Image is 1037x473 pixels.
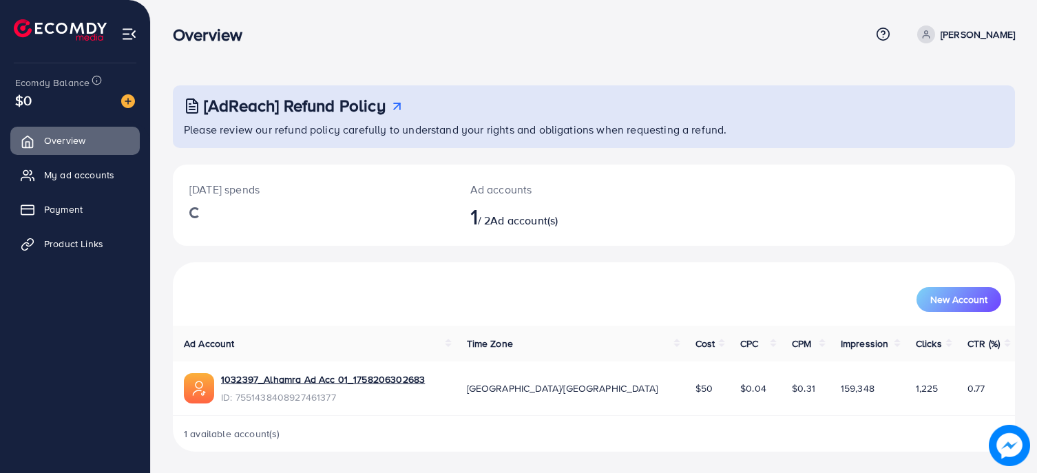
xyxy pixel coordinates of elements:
span: $0.31 [792,381,815,395]
span: Clicks [916,337,942,350]
span: $0 [15,90,32,110]
img: image [121,94,135,108]
span: Overview [44,134,85,147]
span: 1 [470,200,478,232]
span: 1 available account(s) [184,427,280,441]
span: Ecomdy Balance [15,76,90,90]
a: Product Links [10,230,140,257]
p: Please review our refund policy carefully to understand your rights and obligations when requesti... [184,121,1007,138]
span: CPM [792,337,811,350]
a: My ad accounts [10,161,140,189]
img: logo [14,19,107,41]
p: [PERSON_NAME] [941,26,1015,43]
h2: / 2 [470,203,648,229]
h3: Overview [173,25,253,45]
span: Payment [44,202,83,216]
span: 159,348 [841,381,874,395]
span: $0.04 [740,381,766,395]
img: image [989,425,1030,466]
span: Ad account(s) [490,213,558,228]
p: [DATE] spends [189,181,437,198]
span: Ad Account [184,337,235,350]
a: 1032397_Alhamra Ad Acc 01_1758206302683 [221,372,425,386]
span: CPC [740,337,758,350]
a: [PERSON_NAME] [912,25,1015,43]
span: CTR (%) [967,337,1000,350]
span: Time Zone [467,337,513,350]
a: Overview [10,127,140,154]
img: menu [121,26,137,42]
span: Product Links [44,237,103,251]
span: 0.77 [967,381,985,395]
span: Impression [841,337,889,350]
img: ic-ads-acc.e4c84228.svg [184,373,214,403]
span: [GEOGRAPHIC_DATA]/[GEOGRAPHIC_DATA] [467,381,658,395]
span: New Account [930,295,987,304]
span: $50 [695,381,713,395]
span: Cost [695,337,715,350]
span: 1,225 [916,381,939,395]
h3: [AdReach] Refund Policy [204,96,386,116]
a: Payment [10,196,140,223]
span: ID: 7551438408927461377 [221,390,425,404]
button: New Account [916,287,1001,312]
span: My ad accounts [44,168,114,182]
p: Ad accounts [470,181,648,198]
